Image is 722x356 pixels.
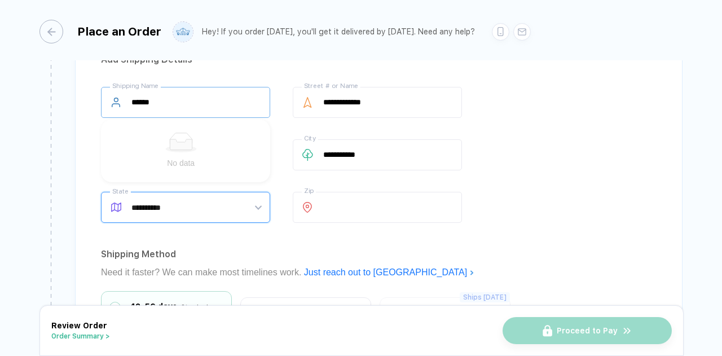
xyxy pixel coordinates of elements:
a: Just reach out to [GEOGRAPHIC_DATA] [304,267,474,277]
span: Review Order [51,321,107,330]
div: 42–56 days StandardEst. Delivery By: [DATE]–[DATE]FREE Shipping [110,300,223,348]
div: Standard [181,301,208,313]
button: Order Summary > [51,332,110,340]
img: user profile [173,22,193,42]
div: Need it faster? We can make most timelines work. [101,263,657,282]
div: Shipping Method [101,245,657,263]
div: Hey! If you order [DATE], you'll get it delivered by [DATE]. Need any help? [202,27,475,37]
div: Place an Order [77,25,161,38]
div: No data [117,157,245,169]
div: 42–56 days [130,300,177,313]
